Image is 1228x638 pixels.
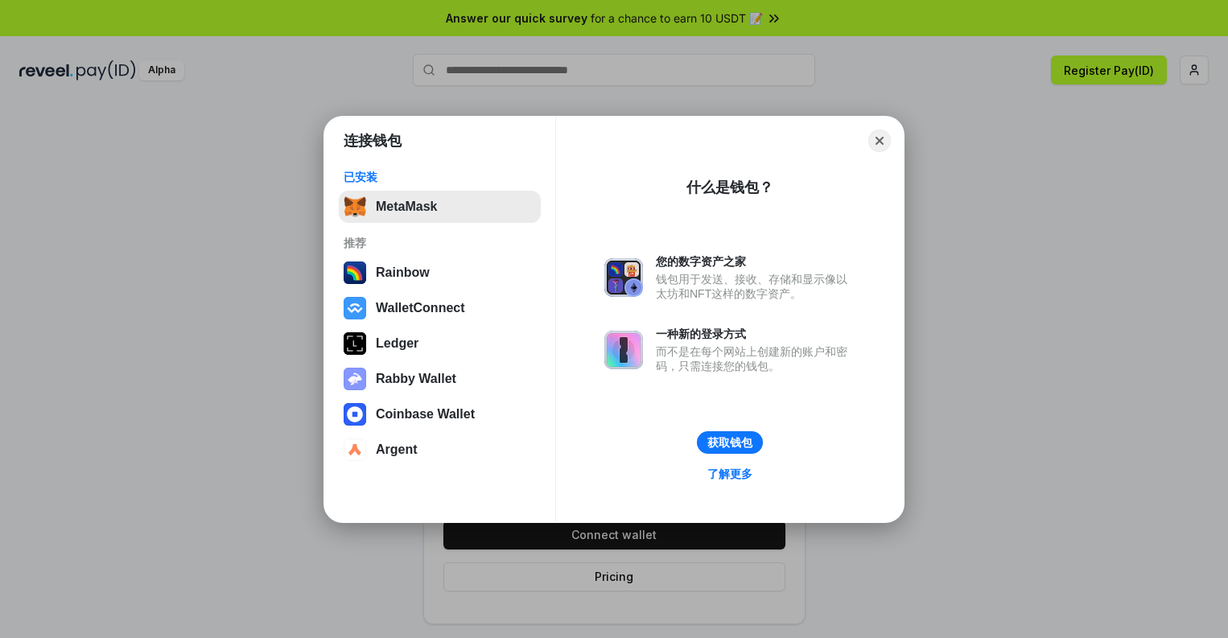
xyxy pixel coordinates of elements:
img: svg+xml,%3Csvg%20fill%3D%22none%22%20height%3D%2233%22%20viewBox%3D%220%200%2035%2033%22%20width%... [344,196,366,218]
div: 什么是钱包？ [686,178,773,197]
div: 钱包用于发送、接收、存储和显示像以太坊和NFT这样的数字资产。 [656,272,855,301]
div: Coinbase Wallet [376,407,475,422]
div: 一种新的登录方式 [656,327,855,341]
button: Rabby Wallet [339,363,541,395]
div: 推荐 [344,236,536,250]
button: Argent [339,434,541,466]
div: 而不是在每个网站上创建新的账户和密码，只需连接您的钱包。 [656,344,855,373]
button: Ledger [339,327,541,360]
button: Coinbase Wallet [339,398,541,430]
div: WalletConnect [376,301,465,315]
img: svg+xml,%3Csvg%20xmlns%3D%22http%3A%2F%2Fwww.w3.org%2F2000%2Fsvg%22%20fill%3D%22none%22%20viewBox... [604,258,643,297]
div: MetaMask [376,200,437,214]
h1: 连接钱包 [344,131,402,150]
img: svg+xml,%3Csvg%20xmlns%3D%22http%3A%2F%2Fwww.w3.org%2F2000%2Fsvg%22%20fill%3D%22none%22%20viewBox... [604,331,643,369]
div: 已安装 [344,170,536,184]
div: 获取钱包 [707,435,752,450]
a: 了解更多 [698,463,762,484]
div: 您的数字资产之家 [656,254,855,269]
img: svg+xml,%3Csvg%20width%3D%2228%22%20height%3D%2228%22%20viewBox%3D%220%200%2028%2028%22%20fill%3D... [344,403,366,426]
div: Argent [376,442,418,457]
div: Ledger [376,336,418,351]
div: Rabby Wallet [376,372,456,386]
img: svg+xml,%3Csvg%20xmlns%3D%22http%3A%2F%2Fwww.w3.org%2F2000%2Fsvg%22%20width%3D%2228%22%20height%3... [344,332,366,355]
button: MetaMask [339,191,541,223]
div: Rainbow [376,265,430,280]
img: svg+xml,%3Csvg%20width%3D%22120%22%20height%3D%22120%22%20viewBox%3D%220%200%20120%20120%22%20fil... [344,261,366,284]
button: WalletConnect [339,292,541,324]
button: 获取钱包 [697,431,763,454]
button: Close [868,130,891,152]
img: svg+xml,%3Csvg%20width%3D%2228%22%20height%3D%2228%22%20viewBox%3D%220%200%2028%2028%22%20fill%3D... [344,297,366,319]
button: Rainbow [339,257,541,289]
img: svg+xml,%3Csvg%20xmlns%3D%22http%3A%2F%2Fwww.w3.org%2F2000%2Fsvg%22%20fill%3D%22none%22%20viewBox... [344,368,366,390]
div: 了解更多 [707,467,752,481]
img: svg+xml,%3Csvg%20width%3D%2228%22%20height%3D%2228%22%20viewBox%3D%220%200%2028%2028%22%20fill%3D... [344,438,366,461]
